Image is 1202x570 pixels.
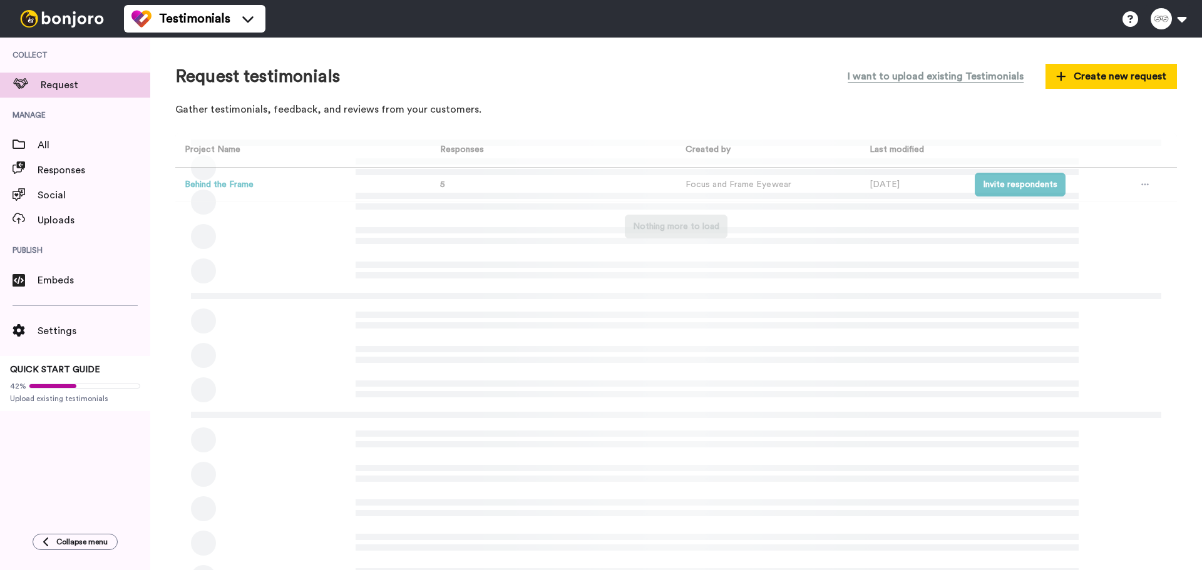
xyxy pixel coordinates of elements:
td: [DATE] [860,168,965,202]
span: Responses [38,163,150,178]
span: I want to upload existing Testimonials [848,69,1024,84]
span: QUICK START GUIDE [10,365,100,374]
span: Uploads [38,213,150,228]
th: Created by [676,133,860,168]
th: Last modified [860,133,965,168]
td: Focus and Frame Eyewear [676,168,860,202]
img: tm-color.svg [131,9,152,29]
span: All [38,138,150,153]
span: 42% [10,381,26,391]
button: Invite respondents [975,173,1066,196]
th: Project Name [175,133,426,168]
span: Embeds [38,273,150,288]
span: Testimonials [159,10,230,28]
button: Behind the Frame [185,178,254,191]
button: I want to upload existing Testimonials [838,63,1033,90]
span: 5 [440,180,445,189]
span: Collapse menu [56,537,108,547]
h1: Request testimonials [175,67,340,86]
button: Nothing more to load [625,215,727,238]
button: Collapse menu [33,534,118,550]
span: Settings [38,323,150,338]
span: Social [38,188,150,203]
span: Request [41,78,150,93]
span: Create new request [1056,69,1166,84]
p: Gather testimonials, feedback, and reviews from your customers. [175,103,1177,117]
img: bj-logo-header-white.svg [15,10,109,28]
span: Upload existing testimonials [10,394,140,404]
button: Create new request [1045,64,1177,89]
span: Responses [435,145,484,154]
